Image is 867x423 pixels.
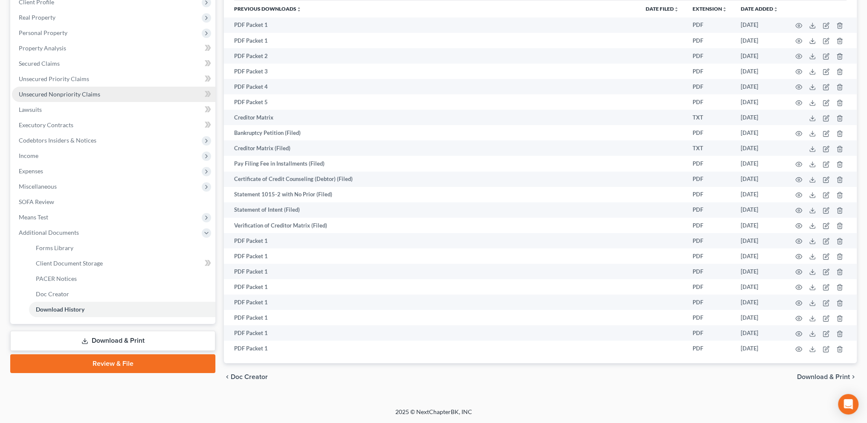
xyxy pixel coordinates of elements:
[686,94,734,110] td: PDF
[10,354,215,373] a: Review & File
[686,156,734,171] td: PDF
[19,75,89,82] span: Unsecured Priority Claims
[734,248,785,264] td: [DATE]
[646,6,679,12] a: Date Filedunfold_more
[722,7,727,12] i: unfold_more
[224,18,639,33] td: PDF Packet 1
[686,264,734,279] td: PDF
[29,256,215,271] a: Client Document Storage
[686,202,734,218] td: PDF
[734,233,785,248] td: [DATE]
[12,194,215,210] a: SOFA Review
[19,229,79,236] span: Additional Documents
[734,218,785,233] td: [DATE]
[734,48,785,64] td: [DATE]
[224,295,639,310] td: PDF Packet 1
[224,325,639,341] td: PDF Packet 1
[734,310,785,325] td: [DATE]
[19,213,48,221] span: Means Test
[12,71,215,87] a: Unsecured Priority Claims
[36,306,84,313] span: Download History
[224,264,639,279] td: PDF Packet 1
[224,79,639,94] td: PDF Packet 4
[231,373,268,380] span: Doc Creator
[734,279,785,295] td: [DATE]
[224,33,639,48] td: PDF Packet 1
[674,7,679,12] i: unfold_more
[224,279,639,295] td: PDF Packet 1
[29,271,215,286] a: PACER Notices
[797,373,857,380] button: Download & Print chevron_right
[12,117,215,133] a: Executory Contracts
[773,7,778,12] i: unfold_more
[734,295,785,310] td: [DATE]
[19,29,67,36] span: Personal Property
[686,187,734,202] td: PDF
[19,14,55,21] span: Real Property
[734,341,785,356] td: [DATE]
[686,172,734,187] td: PDF
[224,341,639,356] td: PDF Packet 1
[850,373,857,380] i: chevron_right
[29,240,215,256] a: Forms Library
[19,152,38,159] span: Income
[686,33,734,48] td: PDF
[191,408,677,423] div: 2025 © NextChapterBK, INC
[734,94,785,110] td: [DATE]
[734,64,785,79] td: [DATE]
[19,44,66,52] span: Property Analysis
[686,140,734,156] td: TXT
[686,125,734,140] td: PDF
[686,64,734,79] td: PDF
[686,295,734,310] td: PDF
[36,290,69,298] span: Doc Creator
[224,94,639,110] td: PDF Packet 5
[224,48,639,64] td: PDF Packet 2
[693,6,727,12] a: Extensionunfold_more
[686,48,734,64] td: PDF
[224,248,639,264] td: PDF Packet 1
[686,218,734,233] td: PDF
[234,6,302,12] a: Previous Downloadsunfold_more
[19,106,42,113] span: Lawsuits
[686,233,734,248] td: PDF
[224,64,639,79] td: PDF Packet 3
[734,33,785,48] td: [DATE]
[19,60,60,67] span: Secured Claims
[12,87,215,102] a: Unsecured Nonpriority Claims
[224,187,639,202] td: Statement 1015-2 with No Prior (Filed)
[36,244,73,251] span: Forms Library
[686,248,734,264] td: PDF
[224,202,639,218] td: Statement of Intent (Filed)
[797,373,850,380] span: Download & Print
[296,7,302,12] i: unfold_more
[686,310,734,325] td: PDF
[224,156,639,171] td: Pay Filing Fee in Installments (Filed)
[224,125,639,140] td: Bankruptcy Petition (Filed)
[36,275,77,282] span: PACER Notices
[224,373,268,380] button: chevron_left Doc Creator
[36,260,103,267] span: Client Document Storage
[686,325,734,341] td: PDF
[19,121,73,128] span: Executory Contracts
[734,110,785,125] td: [DATE]
[224,218,639,233] td: Verification of Creditor Matrix (Filed)
[734,156,785,171] td: [DATE]
[741,6,778,12] a: Date addedunfold_more
[734,125,785,140] td: [DATE]
[12,102,215,117] a: Lawsuits
[686,110,734,125] td: TXT
[224,140,639,156] td: Creditor Matrix (Filed)
[224,310,639,325] td: PDF Packet 1
[686,341,734,356] td: PDF
[224,0,857,356] div: Previous Downloads
[734,264,785,279] td: [DATE]
[19,198,54,205] span: SOFA Review
[224,110,639,125] td: Creditor Matrix
[734,325,785,341] td: [DATE]
[224,373,231,380] i: chevron_left
[734,140,785,156] td: [DATE]
[686,279,734,295] td: PDF
[734,172,785,187] td: [DATE]
[686,18,734,33] td: PDF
